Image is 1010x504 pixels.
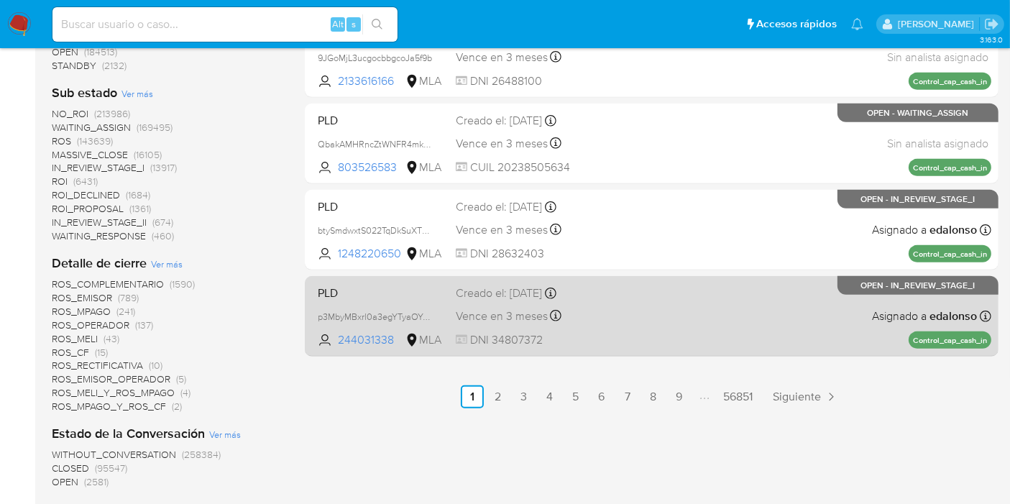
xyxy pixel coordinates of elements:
span: Alt [332,17,344,31]
input: Buscar usuario o caso... [52,15,398,34]
a: Notificaciones [851,18,863,30]
span: s [352,17,356,31]
span: 3.163.0 [980,34,1003,45]
button: search-icon [362,14,392,35]
a: Salir [984,17,999,32]
p: igor.oliveirabrito@mercadolibre.com [898,17,979,31]
span: Accesos rápidos [756,17,837,32]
